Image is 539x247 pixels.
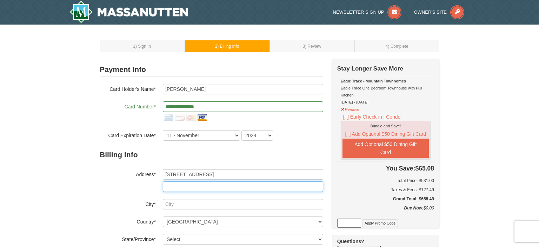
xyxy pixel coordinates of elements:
button: [+] Early Check-in | Condo [341,113,403,121]
button: [+] Add Optional $50 Dining Gift Card [342,129,429,139]
div: $0.00 [337,205,434,219]
img: visa.png [197,112,208,123]
a: Massanutten Resort [69,1,188,23]
small: 3 [303,44,321,49]
label: Address* [100,169,156,178]
input: Card Holder Name [163,84,323,94]
button: Add Optional $50 Dining Gift Card [342,139,429,158]
label: State/Province* [100,234,156,243]
h5: Grand Total: $658.49 [337,195,434,202]
strong: Eagle Trace - Mountain Townhomes [341,79,406,83]
span: Owner's Site [414,9,447,15]
label: Country* [100,216,156,225]
small: 1 [133,44,151,49]
strong: Due Now: [404,206,424,211]
span: ) Complete [388,44,408,49]
strong: Stay Longer Save More [337,65,403,72]
span: ) Billing Info [217,44,239,49]
img: mastercard.png [185,112,197,123]
label: Card Number* [100,101,156,110]
div: Eagle Trace One Bedroom Townhouse with Full Kitchen [DATE] - [DATE] [341,78,431,106]
div: Bundle and Save! [342,122,429,129]
img: amex.png [163,112,174,123]
label: Card Holder's Name* [100,84,156,93]
h2: Billing Info [100,148,323,162]
h6: Total Price: $531.00 [337,177,434,184]
small: 2 [215,44,239,49]
label: Card Expiration Date* [100,130,156,139]
label: City* [100,199,156,208]
span: ) Sign In [135,44,151,49]
img: Massanutten Resort Logo [69,1,188,23]
input: City [163,199,323,209]
h4: $65.08 [337,165,434,172]
button: Apply Promo Code [362,219,398,227]
img: discover.png [174,112,185,123]
a: Owner's Site [414,9,465,15]
div: Taxes & Fees: $127.49 [337,186,434,193]
span: Newsletter Sign Up [333,9,384,15]
a: Newsletter Sign Up [333,9,402,15]
button: Remove [341,104,360,113]
h2: Payment Info [100,62,323,77]
span: You Save: [386,165,415,172]
span: ) Review [305,44,321,49]
strong: Questions? [337,239,364,244]
input: Billing Info [163,169,323,180]
small: 4 [386,44,408,49]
